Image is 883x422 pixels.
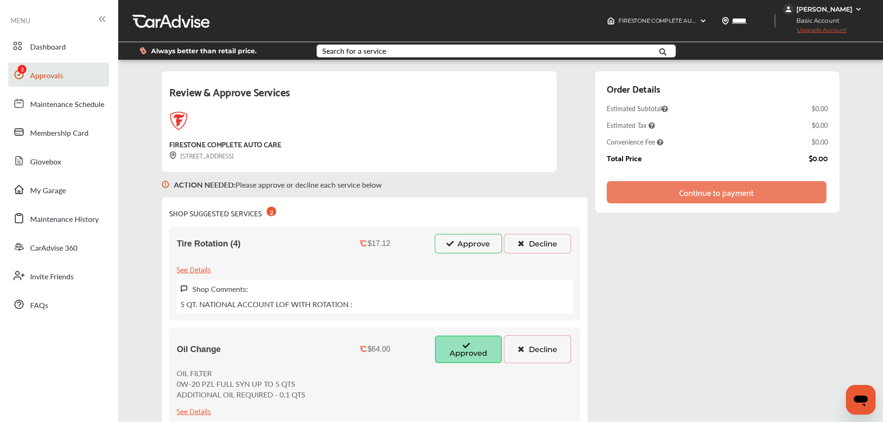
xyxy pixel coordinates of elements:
p: 0W-20 PZL FULL SYN UP TO 5 QTS [177,378,305,389]
span: CarAdvise 360 [30,242,77,254]
span: Dashboard [30,41,66,53]
span: Oil Change [177,345,221,354]
div: $0.00 [809,154,828,162]
img: header-home-logo.8d720a4f.svg [607,17,615,25]
p: ADDITIONAL OIL REQUIRED - 0.1 QTS [177,389,305,400]
div: FIRESTONE COMPLETE AUTO CARE [169,138,281,150]
div: [PERSON_NAME] [796,5,852,13]
a: Dashboard [8,34,109,58]
div: $0.00 [812,120,828,130]
span: MENU [11,17,30,24]
span: Upgrade Account [783,26,847,38]
p: Please approve or decline each service below [174,179,382,190]
img: svg+xml;base64,PHN2ZyB3aWR0aD0iMTYiIGhlaWdodD0iMTciIHZpZXdCb3g9IjAgMCAxNiAxNyIgZmlsbD0ibm9uZSIgeG... [162,172,169,197]
div: $17.12 [368,239,390,248]
span: Invite Friends [30,271,74,283]
img: dollor_label_vector.a70140d1.svg [140,47,146,55]
span: My Garage [30,185,66,197]
span: FIRESTONE COMPLETE AUTO CARE , [GEOGRAPHIC_DATA] [GEOGRAPHIC_DATA] , MO 63367 [618,17,866,24]
div: $0.00 [812,137,828,146]
span: Glovebox [30,156,61,168]
div: Total Price [607,154,642,162]
div: 2 [267,207,276,216]
div: $64.00 [368,345,390,353]
img: location_vector.a44bc228.svg [722,17,729,25]
p: OIL FILTER [177,368,305,378]
a: Maintenance Schedule [8,91,109,115]
iframe: Button to launch messaging window [846,385,876,415]
div: Order Details [607,81,660,96]
span: Maintenance Schedule [30,99,104,111]
div: SHOP SUGGESTED SERVICES [169,205,276,219]
img: WGsFRI8htEPBVLJbROoPRyZpYNWhNONpIPPETTm6eUC0GeLEiAAAAAElFTkSuQmCC [855,6,862,13]
span: Estimated Tax [607,120,655,130]
img: logo-firestone.png [169,112,188,130]
span: Membership Card [30,127,89,139]
span: Always better than retail price. [151,48,257,54]
div: See Details [177,263,211,275]
span: Estimated Subtotal [607,104,668,113]
span: Convenience Fee [607,137,663,146]
img: header-divider.bc55588e.svg [775,14,775,28]
a: CarAdvise 360 [8,235,109,259]
div: Continue to payment [679,188,754,197]
span: FAQs [30,300,48,312]
img: svg+xml;base64,PHN2ZyB3aWR0aD0iMTYiIGhlaWdodD0iMTciIHZpZXdCb3g9IjAgMCAxNiAxNyIgZmlsbD0ibm9uZSIgeG... [180,285,188,293]
button: Decline [504,234,571,253]
label: Shop Comments: [192,283,248,294]
div: Review & Approve Services [169,82,549,112]
a: Maintenance History [8,206,109,230]
div: See Details [177,404,211,417]
span: Tire Rotation (4) [177,239,241,249]
button: Approve [435,234,502,253]
button: Decline [504,335,571,363]
button: Approved [435,335,502,363]
a: FAQs [8,292,109,316]
span: Maintenance History [30,214,99,226]
img: jVpblrzwTbfkPYzPPzSLxeg0AAAAASUVORK5CYII= [783,4,794,15]
span: Approvals [30,70,63,82]
a: Glovebox [8,149,109,173]
a: Membership Card [8,120,109,144]
a: Invite Friends [8,264,109,288]
span: Basic Account [784,16,846,25]
b: ACTION NEEDED : [174,179,235,190]
p: 5 QT. NATIONAL ACCOUNT LOF WITH ROTATION : [180,299,352,309]
a: Approvals [8,63,109,87]
img: header-down-arrow.9dd2ce7d.svg [699,17,707,25]
div: Search for a service [322,47,386,55]
a: My Garage [8,177,109,202]
div: $0.00 [812,104,828,113]
div: [STREET_ADDRESS] [169,150,234,161]
img: svg+xml;base64,PHN2ZyB3aWR0aD0iMTYiIGhlaWdodD0iMTciIHZpZXdCb3g9IjAgMCAxNiAxNyIgZmlsbD0ibm9uZSIgeG... [169,151,177,159]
